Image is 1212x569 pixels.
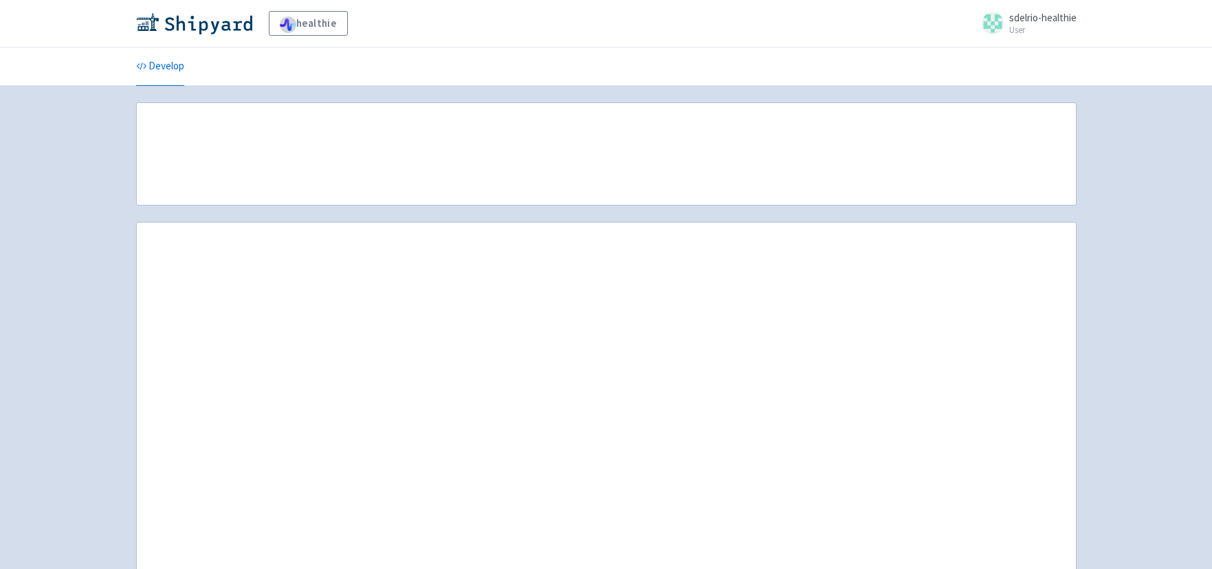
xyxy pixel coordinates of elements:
a: sdelrio-healthie User [973,12,1077,34]
a: healthie [269,11,348,36]
img: Shipyard logo [136,12,252,34]
small: User [1009,25,1077,34]
a: Develop [136,47,184,86]
span: sdelrio-healthie [1009,11,1077,24]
